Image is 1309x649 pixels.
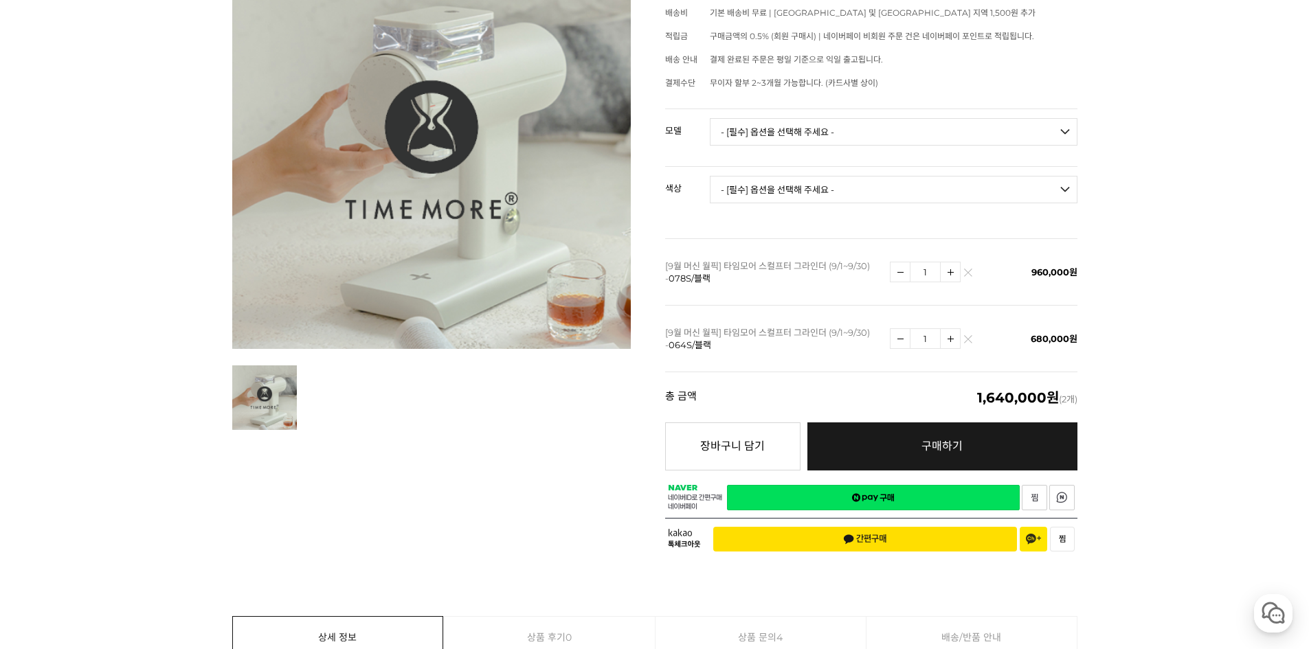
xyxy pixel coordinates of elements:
[941,329,960,348] img: 수량증가
[665,167,710,198] th: 색상
[713,527,1017,551] button: 간편구매
[1049,485,1075,510] a: 새창
[665,78,695,88] span: 결제수단
[710,78,878,88] span: 무이자 할부 2~3개월 가능합니다. (카드사별 상이)
[710,8,1036,18] span: 기본 배송비 무료 | [GEOGRAPHIC_DATA] 및 [GEOGRAPHIC_DATA] 지역 1,500원 추가
[1031,266,1077,277] span: 960,000원
[669,273,711,284] span: 078S/블랙
[710,31,1034,41] span: 구매금액의 0.5% (회원 구매시) | 네이버페이 비회원 주문 건은 네이버페이 포인트로 적립됩니다.
[665,391,697,405] strong: 총 금액
[177,435,264,470] a: 설정
[665,326,883,351] p: [9월 머신 월픽] 타임모어 스컬프터 그라인더 (9/1~9/30) -
[1059,534,1066,544] span: 찜
[665,109,710,141] th: 모델
[1022,485,1047,510] a: 새창
[668,529,703,549] span: 카카오 톡체크아웃
[1050,527,1075,551] button: 찜
[891,329,910,348] img: 수량감소
[665,31,688,41] span: 적립금
[1020,527,1047,551] button: 채널 추가
[91,435,177,470] a: 대화
[843,534,887,545] span: 간편구매
[977,391,1077,405] span: (2개)
[727,485,1020,510] a: 새창
[43,456,52,467] span: 홈
[126,457,142,468] span: 대화
[665,54,697,65] span: 배송 안내
[665,260,883,284] p: [9월 머신 월픽] 타임모어 스컬프터 그라인더 (9/1~9/30) -
[710,54,883,65] span: 결제 완료된 주문은 평일 기준으로 익일 출고됩니다.
[212,456,229,467] span: 설정
[669,339,711,350] span: 064S/블랙
[1031,333,1077,344] span: 680,000원
[964,339,972,346] img: 삭제
[964,272,972,280] img: 삭제
[665,8,688,18] span: 배송비
[4,435,91,470] a: 홈
[807,422,1077,470] a: 구매하기
[1026,534,1041,545] span: 채널 추가
[891,262,910,282] img: 수량감소
[665,422,801,470] button: 장바구니 담기
[921,440,963,453] span: 구매하기
[941,262,960,282] img: 수량증가
[977,389,1059,406] em: 1,640,000원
